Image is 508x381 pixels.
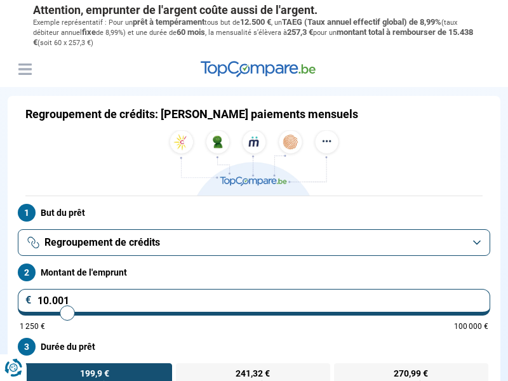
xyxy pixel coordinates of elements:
[82,27,96,37] span: fixe
[44,236,160,250] span: Regroupement de crédits
[240,17,271,27] span: 12.500 €
[33,27,473,47] span: montant total à rembourser de 15.438 €
[20,323,45,330] span: 1 250 €
[18,338,490,356] label: Durée du prêt
[165,130,343,196] img: TopCompare.be
[236,369,270,378] span: 241,32 €
[133,17,204,27] span: prêt à tempérament
[33,3,475,17] p: Attention, emprunter de l'argent coûte aussi de l'argent.
[80,369,109,378] span: 199,9 €
[177,27,205,37] span: 60 mois
[454,323,488,330] span: 100 000 €
[394,369,428,378] span: 270,99 €
[18,264,490,281] label: Montant de l'emprunt
[201,61,316,77] img: TopCompare
[282,17,441,27] span: TAEG (Taux annuel effectif global) de 8,99%
[25,107,358,121] h1: Regroupement de crédits: [PERSON_NAME] paiements mensuels
[18,229,490,256] button: Regroupement de crédits
[33,17,475,48] p: Exemple représentatif : Pour un tous but de , un (taux débiteur annuel de 8,99%) et une durée de ...
[25,295,32,305] span: €
[287,27,313,37] span: 257,3 €
[15,60,34,79] button: Menu
[18,204,490,222] label: But du prêt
